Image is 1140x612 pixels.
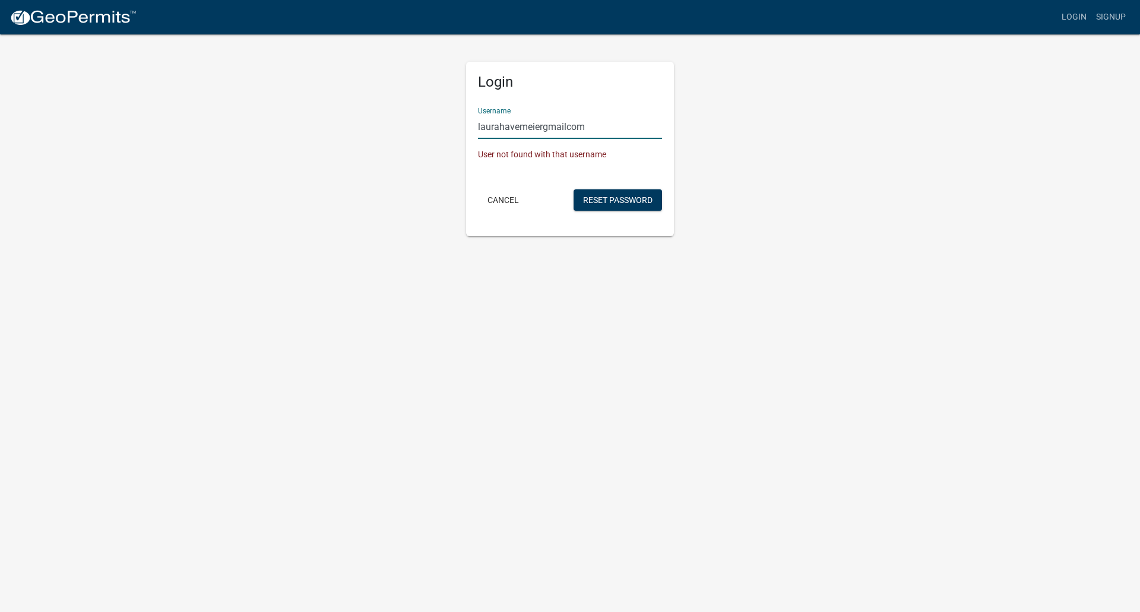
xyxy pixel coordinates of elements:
[574,189,662,211] button: Reset Password
[1091,6,1130,28] a: Signup
[1057,6,1091,28] a: Login
[478,189,528,211] button: Cancel
[478,148,662,161] div: User not found with that username
[478,74,662,91] h5: Login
